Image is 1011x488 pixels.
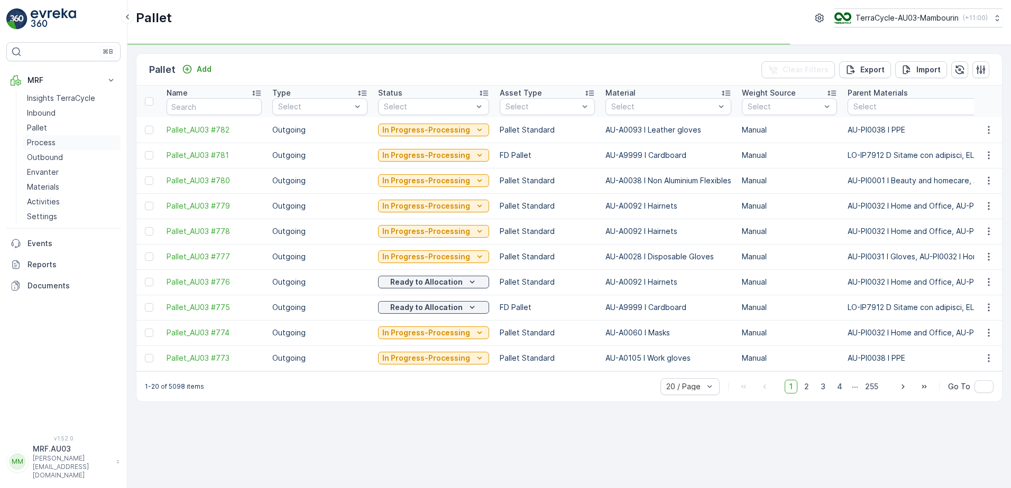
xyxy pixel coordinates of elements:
a: Activities [23,194,121,209]
p: Materials [27,182,59,192]
p: ( +11:00 ) [963,14,988,22]
p: Pallet Standard [500,277,595,287]
a: Pallet_AU03 #779 [167,201,262,211]
p: FD Pallet [500,150,595,161]
a: Reports [6,254,121,275]
button: MRF [6,70,121,91]
a: Pallet_AU03 #774 [167,327,262,338]
p: Manual [742,353,837,363]
p: Export [860,64,885,75]
img: logo [6,8,27,30]
p: AU-A0105 I Work gloves [605,353,731,363]
p: Events [27,238,116,249]
button: Export [839,61,891,78]
p: Outbound [27,152,63,163]
p: In Progress-Processing [382,150,470,161]
p: Manual [742,302,837,313]
button: In Progress-Processing [378,326,489,339]
a: Envanter [23,165,121,180]
button: Clear Filters [761,61,835,78]
p: In Progress-Processing [382,226,470,237]
p: In Progress-Processing [382,125,470,135]
input: Search [167,98,262,115]
p: [PERSON_NAME][EMAIL_ADDRESS][DOMAIN_NAME] [33,454,111,480]
button: In Progress-Processing [378,352,489,364]
p: TerraCycle-AU03-Mambourin [856,13,959,23]
a: Process [23,135,121,150]
p: Outgoing [272,302,367,313]
a: Materials [23,180,121,194]
p: Pallet [27,123,47,133]
p: Parent Materials [848,88,908,98]
p: Ready to Allocation [390,277,463,287]
p: Process [27,137,56,148]
p: In Progress-Processing [382,175,470,186]
p: AU-A0092 I Hairnets [605,277,731,287]
p: Select [278,101,351,112]
p: Inbound [27,108,56,118]
div: Toggle Row Selected [145,151,153,159]
p: Ready to Allocation [390,302,463,313]
p: Select [384,101,473,112]
button: Import [895,61,947,78]
p: Pallet [149,62,176,77]
a: Insights TerraCycle [23,91,121,106]
p: Manual [742,226,837,237]
a: Pallet_AU03 #777 [167,251,262,262]
p: In Progress-Processing [382,251,470,262]
p: Material [605,88,636,98]
span: Pallet_AU03 #780 [167,175,262,186]
button: In Progress-Processing [378,200,489,212]
p: Pallet Standard [500,125,595,135]
p: Clear Filters [783,64,829,75]
button: MMMRF.AU03[PERSON_NAME][EMAIL_ADDRESS][DOMAIN_NAME] [6,444,121,480]
p: Add [197,64,212,74]
p: MRF [27,75,99,86]
p: Outgoing [272,327,367,338]
p: AU-A0092 I Hairnets [605,201,731,211]
div: Toggle Row Selected [145,303,153,312]
p: Manual [742,150,837,161]
span: 2 [799,380,814,393]
p: Reports [27,259,116,270]
p: AU-A0093 I Leather gloves [605,125,731,135]
p: Asset Type [500,88,542,98]
a: Pallet_AU03 #781 [167,150,262,161]
a: Pallet_AU03 #773 [167,353,262,363]
p: ⌘B [103,48,113,56]
button: Add [178,63,216,76]
p: Manual [742,327,837,338]
p: Manual [742,251,837,262]
p: Settings [27,211,57,222]
a: Settings [23,209,121,224]
p: Documents [27,280,116,291]
p: Insights TerraCycle [27,93,95,104]
p: Type [272,88,291,98]
p: Select [611,101,715,112]
a: Pallet_AU03 #778 [167,226,262,237]
p: AU-A0060 I Masks [605,327,731,338]
img: image_D6FFc8H.png [834,12,851,24]
a: Events [6,233,121,254]
button: In Progress-Processing [378,149,489,162]
a: Pallet_AU03 #775 [167,302,262,313]
button: In Progress-Processing [378,124,489,136]
p: 1-20 of 5098 items [145,382,204,391]
span: Go To [948,381,970,392]
p: Pallet Standard [500,327,595,338]
div: MM [9,453,26,470]
span: Pallet_AU03 #776 [167,277,262,287]
p: Status [378,88,402,98]
p: Outgoing [272,175,367,186]
span: 4 [832,380,847,393]
span: 255 [860,380,883,393]
p: Outgoing [272,226,367,237]
a: Pallet_AU03 #782 [167,125,262,135]
p: Pallet Standard [500,226,595,237]
p: Pallet [136,10,172,26]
